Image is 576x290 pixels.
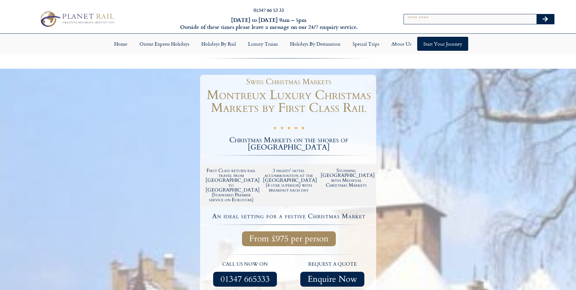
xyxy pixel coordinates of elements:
[133,37,195,51] a: Orient Express Holidays
[220,275,270,283] span: 01347 665333
[249,235,329,243] span: From £975 per person
[308,275,357,283] span: Enquire Now
[202,136,376,151] h2: Christmas Markets on the shores of [GEOGRAPHIC_DATA]
[301,125,305,132] i: ★
[273,125,277,132] i: ★
[203,213,375,219] h4: An ideal setting for a festive Christmas Market
[346,37,385,51] a: Special Trips
[537,14,554,24] button: Search
[280,125,284,132] i: ★
[205,78,373,86] h1: Swiss Christmas Markets
[254,6,284,13] a: 01347 66 53 33
[206,168,257,202] h2: First Class return rail travel from [GEOGRAPHIC_DATA] to [GEOGRAPHIC_DATA] (Standard Premier serv...
[294,125,298,132] i: ★
[263,168,315,192] h2: 3 nights' hotel accommodation at the [GEOGRAPHIC_DATA] (4 star superior) with breakfast each day
[155,16,383,31] h6: [DATE] to [DATE] 9am – 5pm Outside of these times please leave a message on our 24/7 enquiry serv...
[273,124,305,132] div: 5/5
[242,37,284,51] a: Luxury Trains
[108,37,133,51] a: Home
[321,168,372,188] h2: Stunning [GEOGRAPHIC_DATA] with Medieval Christmas Markets
[213,272,277,287] a: 01347 665333
[205,261,286,268] p: call us now on
[242,231,336,246] a: From £975 per person
[385,37,417,51] a: About Us
[3,37,573,51] nav: Menu
[284,37,346,51] a: Holidays by Destination
[300,272,364,287] a: Enquire Now
[37,9,116,29] img: Planet Rail Train Holidays Logo
[202,89,376,114] h1: Montreux Luxury Christmas Markets by First Class Rail
[287,125,291,132] i: ★
[195,37,242,51] a: Holidays by Rail
[292,261,373,268] p: request a quote
[417,37,468,51] a: Start your Journey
